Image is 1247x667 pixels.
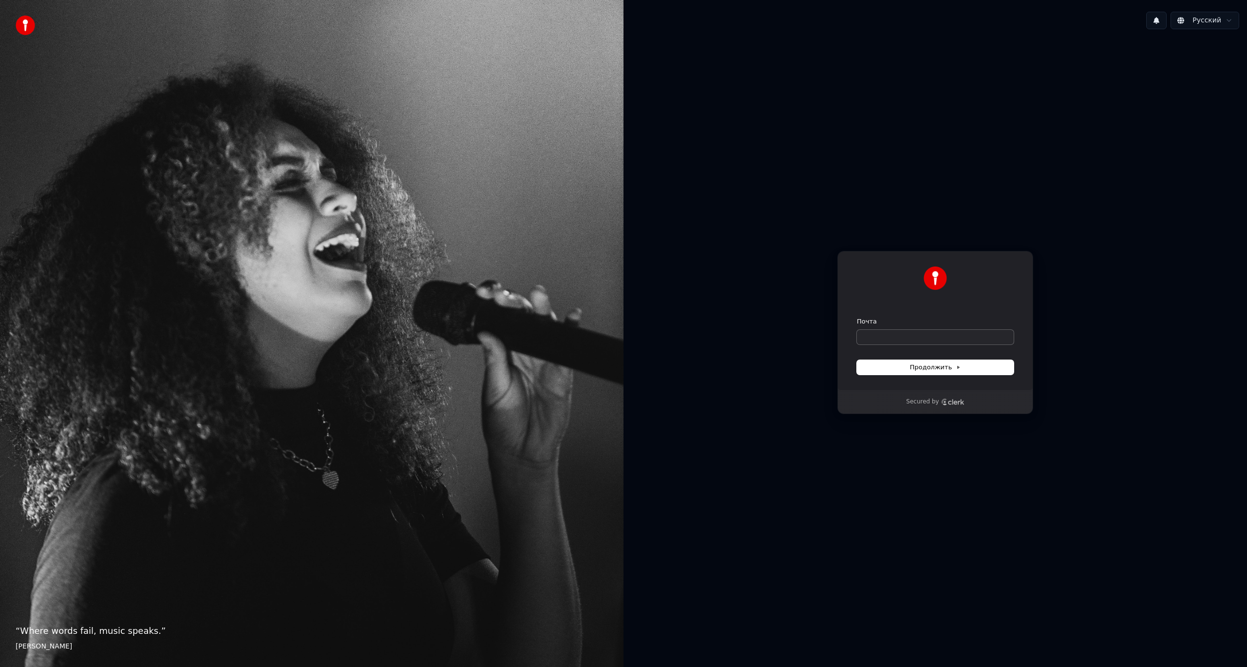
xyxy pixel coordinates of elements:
img: youka [16,16,35,35]
span: Продолжить [910,363,961,372]
footer: [PERSON_NAME] [16,642,608,651]
label: Почта [857,317,877,326]
p: Secured by [906,398,939,406]
button: Продолжить [857,360,1014,375]
img: Youka [924,267,947,290]
p: “ Where words fail, music speaks. ” [16,624,608,638]
a: Clerk logo [941,399,964,405]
